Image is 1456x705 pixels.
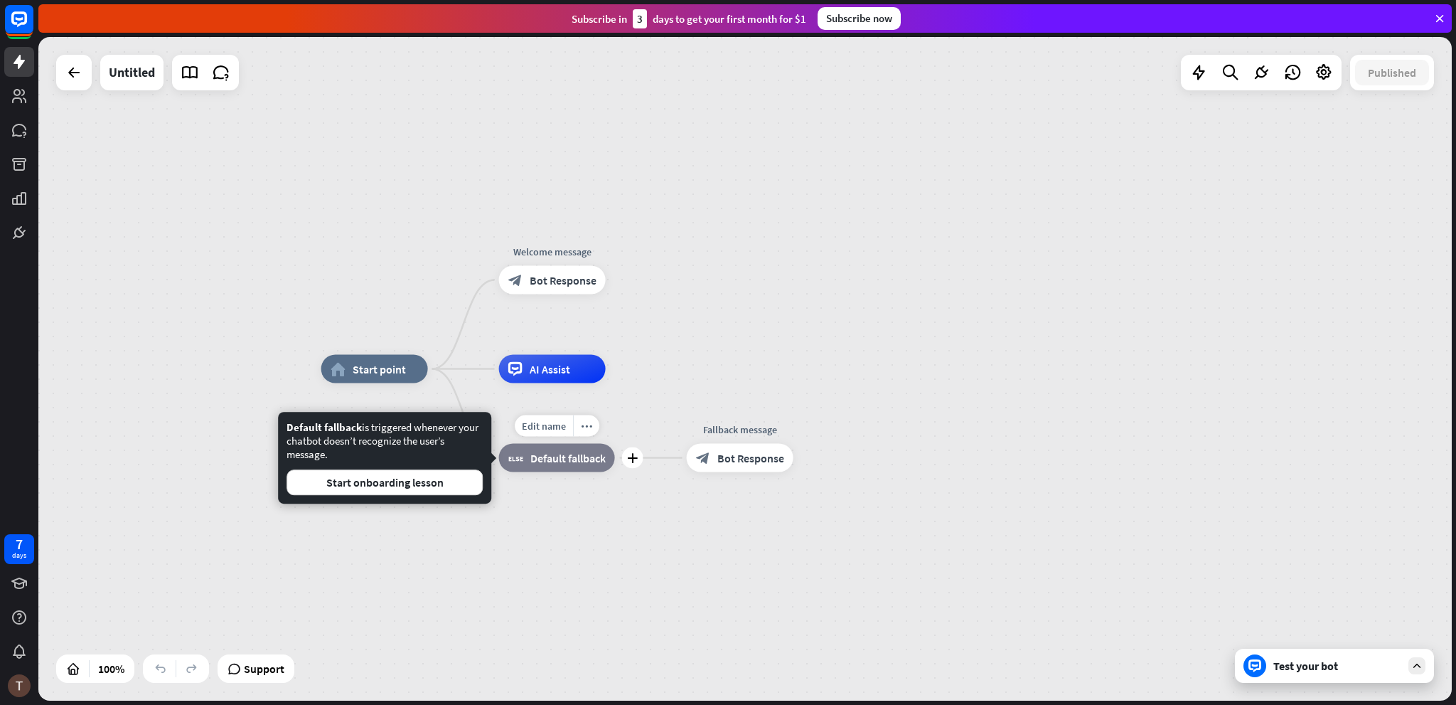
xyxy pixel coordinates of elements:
[331,362,346,376] i: home_2
[287,420,483,495] div: is triggered whenever your chatbot doesn’t recognize the user’s message.
[488,245,616,259] div: Welcome message
[244,657,284,680] span: Support
[287,420,362,434] span: Default fallback
[530,273,596,287] span: Bot Response
[627,453,638,463] i: plus
[1355,60,1429,85] button: Published
[508,451,523,465] i: block_fallback
[287,470,483,495] button: Start onboarding lesson
[818,7,901,30] div: Subscribe now
[4,534,34,564] a: 7 days
[581,420,592,431] i: more_horiz
[109,55,155,90] div: Untitled
[572,9,806,28] div: Subscribe in days to get your first month for $1
[530,362,570,376] span: AI Assist
[696,451,710,465] i: block_bot_response
[522,420,566,433] span: Edit name
[676,423,804,437] div: Fallback message
[1273,659,1401,673] div: Test your bot
[12,551,26,561] div: days
[94,657,129,680] div: 100%
[11,6,54,48] button: Open LiveChat chat widget
[353,362,406,376] span: Start point
[508,273,523,287] i: block_bot_response
[530,451,606,465] span: Default fallback
[16,538,23,551] div: 7
[633,9,647,28] div: 3
[717,451,784,465] span: Bot Response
